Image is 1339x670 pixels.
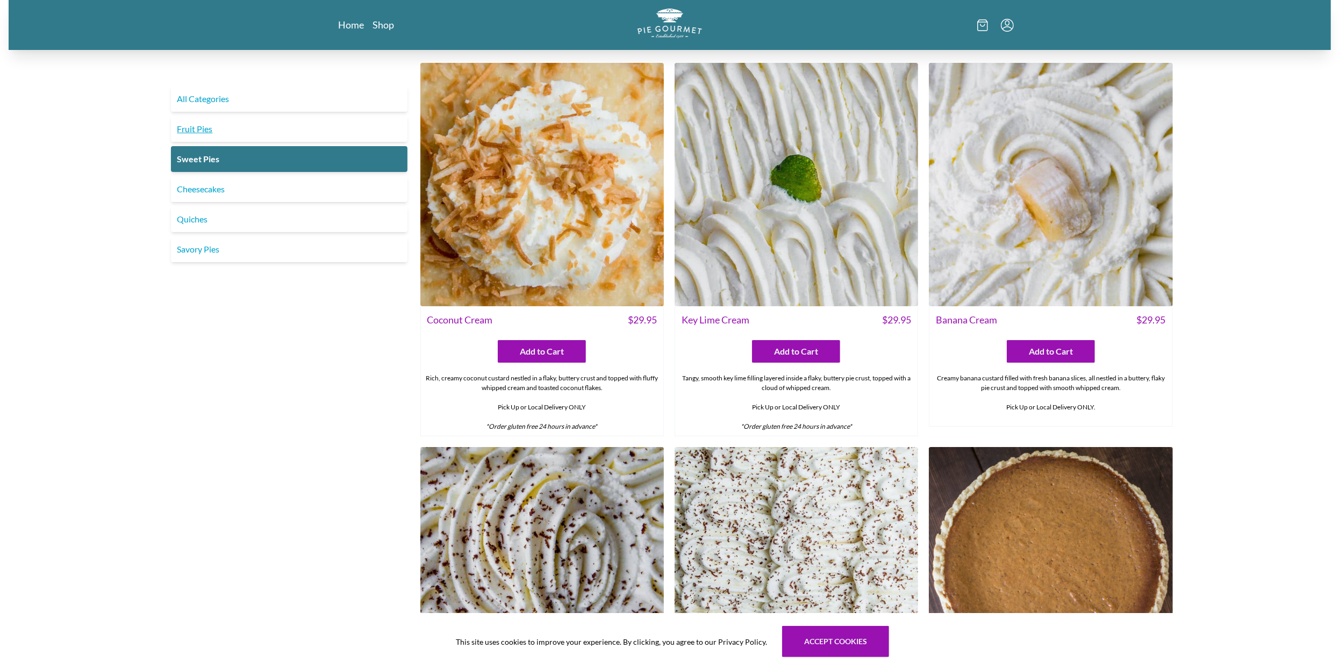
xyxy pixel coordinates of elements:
[1137,313,1166,327] span: $ 29.95
[752,340,840,363] button: Add to Cart
[1001,19,1014,32] button: Menu
[373,18,395,31] a: Shop
[520,345,564,358] span: Add to Cart
[339,18,364,31] a: Home
[929,369,1172,426] div: Creamy banana custard filled with fresh banana slices, all nestled in a buttery, flaky pie crust ...
[929,63,1172,306] img: Banana Cream
[1007,340,1095,363] button: Add to Cart
[420,63,664,306] img: Coconut Cream
[421,369,663,436] div: Rich, creamy coconut custard nestled in a flaky, buttery crust and topped with fluffy whipped cre...
[171,206,407,232] a: Quiches
[1029,345,1073,358] span: Add to Cart
[171,86,407,112] a: All Categories
[171,176,407,202] a: Cheesecakes
[171,146,407,172] a: Sweet Pies
[638,9,702,41] a: Logo
[628,313,657,327] span: $ 29.95
[741,422,852,430] em: *Order gluten free 24 hours in advance*
[486,422,597,430] em: *Order gluten free 24 hours in advance*
[675,63,918,306] img: Key Lime Cream
[456,636,767,647] span: This site uses cookies to improve your experience. By clicking, you agree to our Privacy Policy.
[427,313,493,327] span: Coconut Cream
[675,369,918,436] div: Tangy, smooth key lime filling layered inside a flaky, buttery pie crust, topped with a cloud of ...
[171,236,407,262] a: Savory Pies
[882,313,911,327] span: $ 29.95
[774,345,818,358] span: Add to Cart
[782,626,889,657] button: Accept cookies
[682,313,749,327] span: Key Lime Cream
[498,340,586,363] button: Add to Cart
[638,9,702,38] img: logo
[171,116,407,142] a: Fruit Pies
[936,313,997,327] span: Banana Cream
